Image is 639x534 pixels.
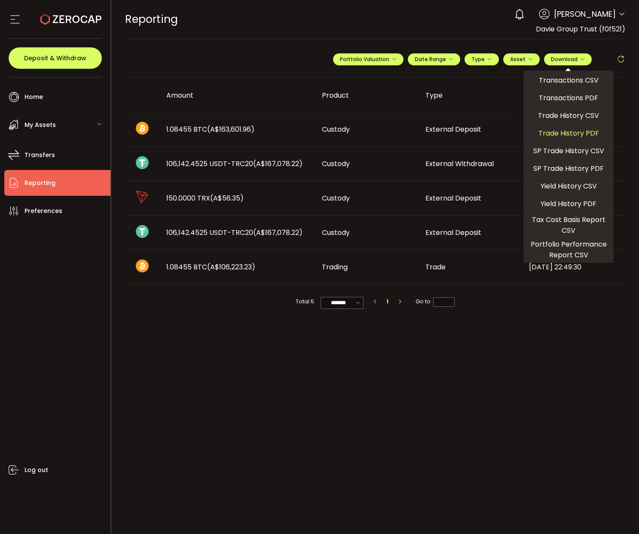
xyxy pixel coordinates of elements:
span: Yield History PDF [541,198,596,209]
span: SP Trade History PDF [533,163,604,174]
img: btc_portfolio.svg [136,122,149,135]
span: (A$106,223.23) [207,262,255,272]
span: Date Range [415,56,453,63]
div: [DATE] 03:07:28 [522,159,626,169]
span: External Withdrawal [425,159,494,169]
img: usdt_portfolio.svg [136,156,149,169]
span: Download [551,56,585,63]
span: External Deposit [425,124,481,134]
img: usdt_portfolio.svg [136,225,149,238]
span: [PERSON_NAME] [554,8,616,20]
span: Type [471,56,492,63]
div: [DATE] 03:04:33 [522,228,626,238]
span: Portfolio Performance Report CSV [527,239,610,260]
span: Transactions CSV [539,75,599,86]
span: Trade History PDF [538,128,599,139]
div: [DATE] 03:08:02 [522,124,626,134]
span: Custody [322,159,350,169]
span: Deposit & Withdraw [24,55,86,61]
span: Preferences [24,205,62,217]
span: Asset [510,56,526,63]
img: trx_portfolio.png [136,191,149,204]
span: (A$163,601.96) [207,124,254,134]
span: Tax Cost Basis Report CSV [527,214,610,236]
span: 106,142.4525 USDT-TRC20 [166,159,303,169]
span: Trade [425,262,446,272]
button: Download [544,53,592,65]
div: [DATE] 22:49:30 [522,262,626,272]
span: Home [24,91,43,103]
span: Portfolio Valuation [340,56,397,63]
span: Transactions PDF [539,93,598,103]
span: Custody [322,124,350,134]
span: Custody [322,193,350,203]
span: (A$56.35) [210,193,244,203]
div: Created At [522,88,626,102]
iframe: Chat Widget [596,493,639,534]
span: SP Trade History CSV [533,145,604,156]
span: External Deposit [425,228,481,238]
button: Date Range [408,53,460,65]
span: 106,142.4525 USDT-TRC20 [166,228,303,238]
span: (A$167,078.22) [253,159,303,169]
span: Total 5 [296,297,314,306]
button: Portfolio Valuation [333,53,404,65]
span: Trade History CSV [538,110,599,121]
span: (A$167,078.22) [253,228,303,238]
span: Reporting [125,12,178,27]
span: Davie Group Trust (f0f521) [536,24,625,34]
span: My Assets [24,119,56,131]
span: Log out [24,464,48,476]
span: Reporting [24,177,55,189]
div: Product [315,90,419,100]
div: Amount [159,90,315,100]
button: Asset [503,53,540,65]
span: 1.08455 BTC [166,262,255,272]
span: 1.08455 BTC [166,124,254,134]
img: btc_portfolio.svg [136,259,149,272]
li: 1 [383,297,392,306]
span: Custody [322,228,350,238]
button: Deposit & Withdraw [9,47,102,69]
div: Type [419,90,522,100]
span: 150.0000 TRX [166,193,244,203]
span: Yield History CSV [541,181,597,191]
span: Transfers [24,149,55,161]
span: External Deposit [425,193,481,203]
span: Go to [416,297,455,306]
div: [DATE] 03:05:03 [522,193,626,203]
span: Trading [322,262,348,272]
button: Type [465,53,499,65]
